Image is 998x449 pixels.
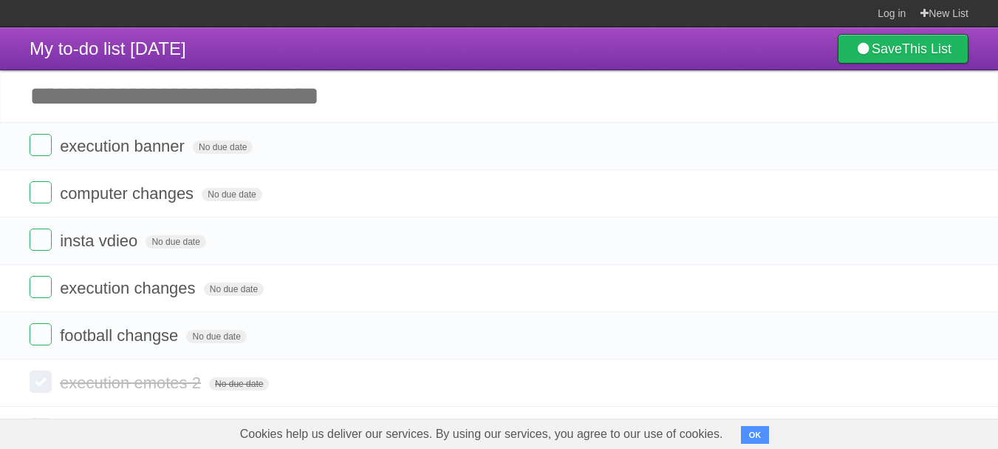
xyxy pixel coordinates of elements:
[186,330,246,343] span: No due date
[60,137,188,155] span: execution banner
[902,41,951,56] b: This List
[209,377,269,391] span: No due date
[30,323,52,345] label: Done
[30,38,186,58] span: My to-do list [DATE]
[30,371,52,393] label: Done
[60,184,197,203] span: computer changes
[30,134,52,156] label: Done
[30,418,52,440] label: Done
[60,232,141,250] span: insta vdieo
[30,181,52,203] label: Done
[30,229,52,251] label: Done
[193,141,253,154] span: No due date
[741,426,770,444] button: OK
[60,279,199,297] span: execution changes
[204,283,264,296] span: No due date
[60,374,205,392] span: execution emotes 2
[838,34,968,64] a: SaveThis List
[225,419,738,449] span: Cookies help us deliver our services. By using our services, you agree to our use of cookies.
[60,326,182,345] span: football changse
[146,235,205,249] span: No due date
[202,188,262,201] span: No due date
[30,276,52,298] label: Done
